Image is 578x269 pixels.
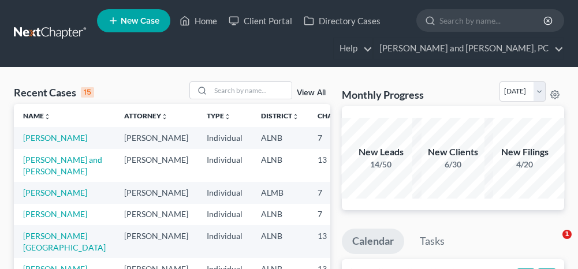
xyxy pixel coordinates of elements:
[308,149,366,182] td: 13
[211,82,292,99] input: Search by name...
[252,225,308,258] td: ALNB
[115,182,197,203] td: [PERSON_NAME]
[197,127,252,148] td: Individual
[539,230,566,257] iframe: Intercom live chat
[412,145,493,159] div: New Clients
[23,188,87,197] a: [PERSON_NAME]
[484,159,565,170] div: 4/20
[23,231,106,252] a: [PERSON_NAME][GEOGRAPHIC_DATA]
[252,149,308,182] td: ALNB
[308,225,366,258] td: 13
[23,209,87,219] a: [PERSON_NAME]
[115,149,197,182] td: [PERSON_NAME]
[308,204,366,225] td: 7
[374,38,564,59] a: [PERSON_NAME] and [PERSON_NAME], PC
[223,10,298,31] a: Client Portal
[14,85,94,99] div: Recent Cases
[207,111,231,120] a: Typeunfold_more
[261,111,299,120] a: Districtunfold_more
[341,145,422,159] div: New Leads
[341,159,422,170] div: 14/50
[197,182,252,203] td: Individual
[197,149,252,182] td: Individual
[121,17,159,25] span: New Case
[439,10,545,31] input: Search by name...
[308,127,366,148] td: 7
[252,127,308,148] td: ALNB
[81,87,94,98] div: 15
[334,38,372,59] a: Help
[23,133,87,143] a: [PERSON_NAME]
[562,230,572,239] span: 1
[342,88,424,102] h3: Monthly Progress
[297,89,326,97] a: View All
[308,182,366,203] td: 7
[197,225,252,258] td: Individual
[197,204,252,225] td: Individual
[342,229,404,254] a: Calendar
[412,159,493,170] div: 6/30
[161,113,168,120] i: unfold_more
[252,204,308,225] td: ALNB
[44,113,51,120] i: unfold_more
[115,204,197,225] td: [PERSON_NAME]
[484,145,565,159] div: New Filings
[115,127,197,148] td: [PERSON_NAME]
[115,225,197,258] td: [PERSON_NAME]
[23,155,102,176] a: [PERSON_NAME] and [PERSON_NAME]
[124,111,168,120] a: Attorneyunfold_more
[174,10,223,31] a: Home
[23,111,51,120] a: Nameunfold_more
[318,111,357,120] a: Chapterunfold_more
[224,113,231,120] i: unfold_more
[409,229,455,254] a: Tasks
[252,182,308,203] td: ALMB
[292,113,299,120] i: unfold_more
[298,10,386,31] a: Directory Cases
